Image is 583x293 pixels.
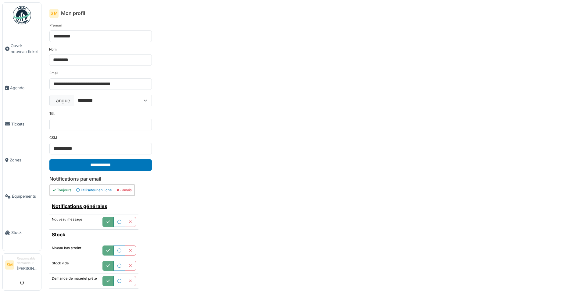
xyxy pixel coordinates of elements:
h6: Stock [52,232,136,238]
span: Équipements [12,193,39,199]
h6: Notifications générales [52,203,136,209]
label: Stock vide [52,261,69,266]
li: SM [5,260,14,270]
div: Jamais [117,188,132,193]
div: Toujours [53,188,71,193]
a: Tickets [3,106,41,142]
label: Prénom [49,23,62,28]
img: Badge_color-CXgf-gQk.svg [13,6,31,24]
a: Stock [3,214,41,251]
label: Email [49,71,58,76]
div: Utilisateur en ligne [76,188,112,193]
label: GSM [49,135,57,140]
h6: Mon profil [61,10,85,16]
a: Agenda [3,70,41,106]
span: Tickets [11,121,39,127]
span: Ouvrir nouveau ticket [11,43,39,55]
span: Agenda [10,85,39,91]
li: [PERSON_NAME] [17,256,39,274]
label: Tél. [49,111,55,116]
a: SM Responsable demandeur[PERSON_NAME] [5,256,39,275]
a: Zones [3,142,41,178]
div: S M [49,9,59,18]
span: Zones [10,157,39,163]
a: Équipements [3,178,41,214]
label: Demande de matériel prête [52,276,97,281]
a: Ouvrir nouveau ticket [3,28,41,70]
h6: Notifications par email [49,176,575,182]
label: Langue [49,95,74,106]
div: Responsable demandeur [17,256,39,266]
label: Niveau bas atteint [52,245,81,251]
label: Nom [49,47,57,52]
label: Nouveau message [52,217,82,222]
span: Stock [11,230,39,235]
